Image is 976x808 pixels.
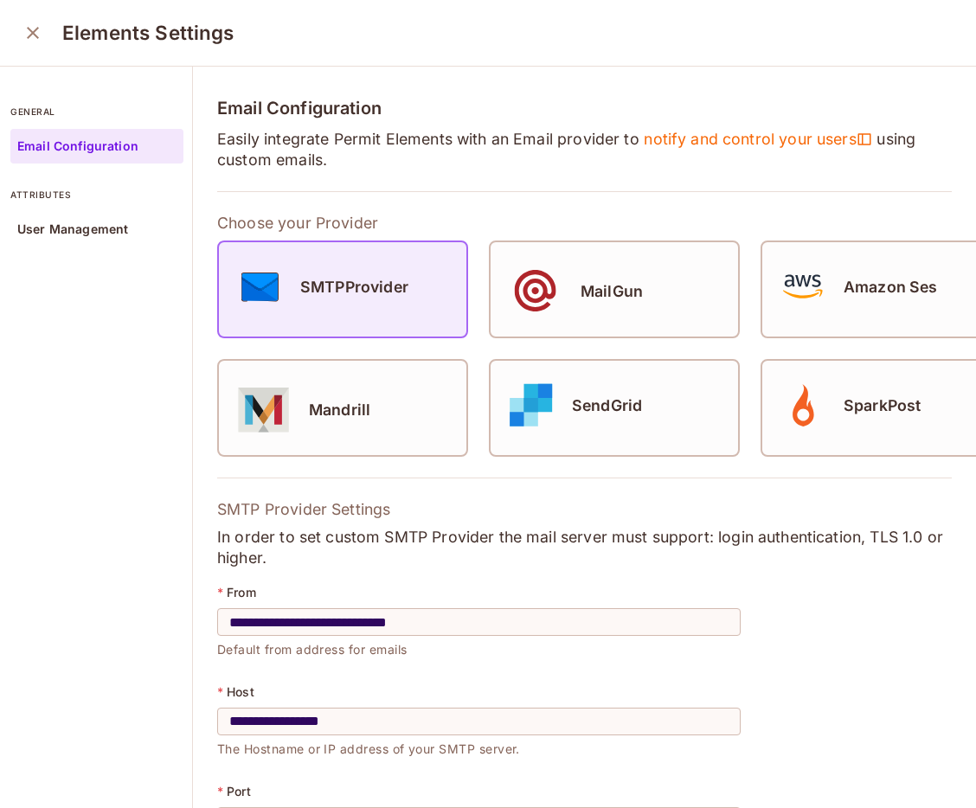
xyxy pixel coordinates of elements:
p: general [10,105,183,119]
p: Port [227,785,251,798]
h5: Mandrill [309,401,370,419]
h3: Elements Settings [62,21,234,45]
p: Default from address for emails [217,636,741,657]
p: attributes [10,188,183,202]
p: Email Configuration [17,139,138,153]
h4: Email Configuration [217,98,952,119]
p: Easily integrate Permit Elements with an Email provider to using custom emails. [217,129,952,170]
p: Choose your Provider [217,213,952,234]
h5: SparkPost [844,397,921,414]
h5: MailGun [581,283,643,300]
h5: SendGrid [572,397,642,414]
span: notify and control your users [644,129,872,150]
button: close [16,16,50,50]
p: Host [227,685,254,699]
p: SMTP Provider Settings [217,499,952,520]
p: From [227,586,256,600]
p: In order to set custom SMTP Provider the mail server must support: login authentication, TLS 1.0 ... [217,527,952,568]
p: The Hostname or IP address of your SMTP server. [217,735,741,756]
h5: Amazon Ses [844,279,938,296]
h5: SMTPProvider [300,279,408,296]
p: User Management [17,222,128,236]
